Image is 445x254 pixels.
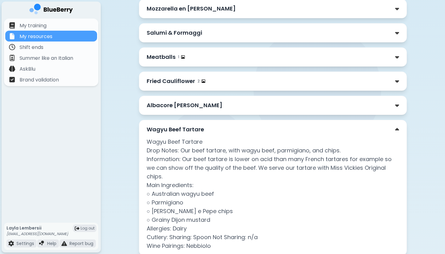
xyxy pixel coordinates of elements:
[7,225,68,231] p: Layla Lembersii
[75,226,79,231] img: logout
[20,65,35,73] p: AskBlu
[16,241,34,246] p: Settings
[178,55,185,59] div: 1
[395,6,399,12] img: down chevron
[147,101,222,110] p: Albacore [PERSON_NAME]
[20,55,73,62] p: Summer like an Italian
[20,22,47,29] p: My training
[181,55,185,59] img: image
[9,55,15,61] img: file icon
[39,241,45,246] img: file icon
[147,53,176,61] p: Meatballs
[9,44,15,50] img: file icon
[395,126,399,133] img: down chevron
[147,138,399,250] p: Wagyu Beef Tartare Drop Notes: Our beef tartare, with wagyu beef, parmigiano, and chips. Informat...
[20,76,59,84] p: Brand validation
[69,241,93,246] p: Report bug
[147,125,204,134] p: Wagyu Beef Tartare
[7,231,68,236] p: [EMAIL_ADDRESS][DOMAIN_NAME]
[9,33,15,39] img: file icon
[29,4,73,16] img: company logo
[20,33,52,40] p: My resources
[147,77,195,85] p: Fried Cauliflower
[395,102,399,109] img: down chevron
[81,226,95,231] span: Log out
[9,22,15,28] img: file icon
[395,30,399,36] img: down chevron
[202,79,205,83] img: image
[395,54,399,60] img: down chevron
[61,241,67,246] img: file icon
[47,241,56,246] p: Help
[20,44,43,51] p: Shift ends
[8,241,14,246] img: file icon
[198,79,205,84] div: 2
[147,28,202,37] p: Salumi & Formaggi
[395,78,399,85] img: down chevron
[9,77,15,83] img: file icon
[9,66,15,72] img: file icon
[147,4,236,13] p: Mozzarella en [PERSON_NAME]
